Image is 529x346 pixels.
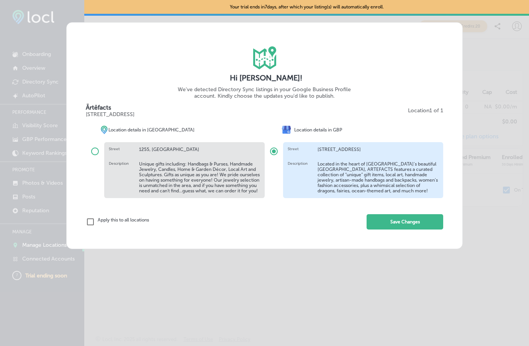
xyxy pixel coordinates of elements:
[109,161,139,193] h5: Description
[367,214,443,230] button: Save Changes
[279,122,294,138] img: e7ababfa220611ac49bdb491a11684a6.png
[100,126,108,134] img: cba84b02adce74ede1fb4a8549a95eca.png
[108,127,195,133] p: Location details in [GEOGRAPHIC_DATA]
[139,161,260,193] p: Unique gifts including: Handbags & Purses, Handmade Jewelry, Candles, Home & Garden Décor, Local ...
[98,217,149,226] p: Apply this to all locations
[139,147,260,152] p: 1255, [GEOGRAPHIC_DATA]
[172,86,358,99] p: We've detected Directory Sync listings in your Google Business Profile account. Kindly choose the...
[288,161,318,193] h5: Description
[230,4,384,10] p: Your trial ends in 7 days, after which your listing(s) will automatically enroll.
[230,73,302,82] label: Hi [PERSON_NAME]!
[86,104,134,111] p: Ärtêfacts
[86,111,134,118] p: [STREET_ADDRESS]
[288,147,318,152] h5: Street
[318,147,439,152] p: [STREET_ADDRESS]
[408,107,443,114] p: Location 1 of 1
[318,161,439,193] p: Located in the heart of [GEOGRAPHIC_DATA]’s beautiful [GEOGRAPHIC_DATA], ARTEFACTS features a cur...
[294,127,342,133] p: Location details in GBP
[109,147,139,152] h5: Street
